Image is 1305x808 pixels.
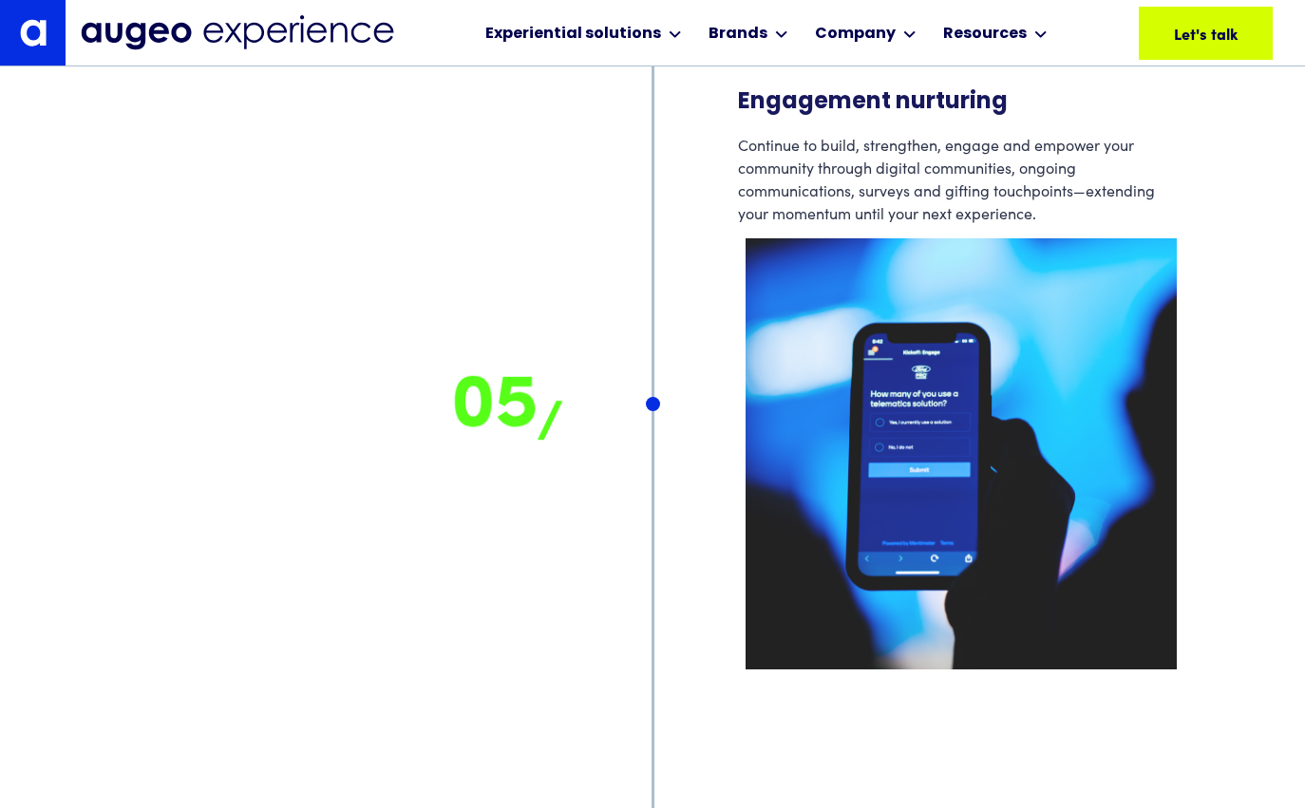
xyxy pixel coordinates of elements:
[738,133,1184,224] div: Continue to build, strengthen, engage and empower your community through digital communities, ong...
[1139,7,1273,60] a: Let's talk
[943,23,1027,46] div: Resources
[125,366,561,450] div: 05
[485,23,661,46] div: Experiential solutions
[815,23,896,46] div: Company
[537,398,562,455] sub: /
[20,19,47,46] img: Augeo's "a" monogram decorative logo in white.
[81,15,394,50] img: Augeo Experience business unit full logo in midnight blue.
[709,23,767,46] div: Brands
[738,88,1184,117] h3: Engagement nurturing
